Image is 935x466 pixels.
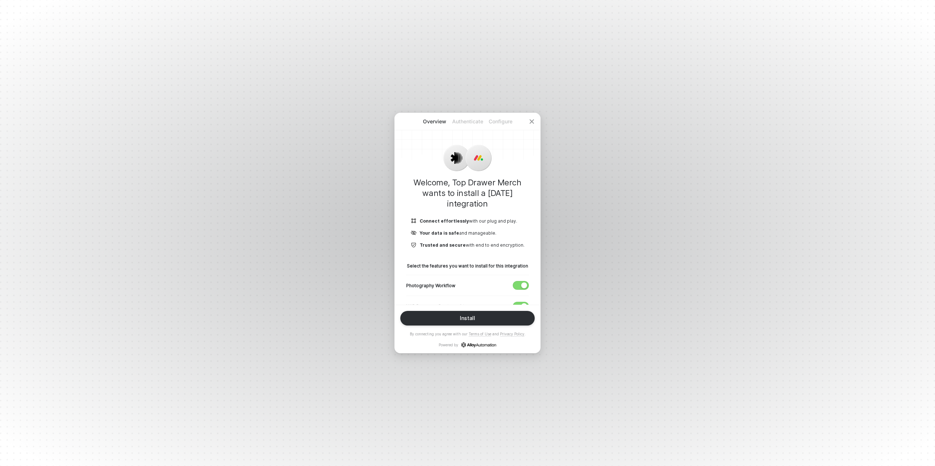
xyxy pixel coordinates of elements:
p: with our plug and play. [420,218,517,224]
p: and manageable. [420,230,496,236]
b: Your data is safe [420,230,459,236]
b: Connect effortlessly [420,218,469,224]
img: icon [411,218,417,224]
div: Install [460,315,475,321]
p: Overview [418,118,451,125]
img: icon [451,152,462,164]
p: with end to end encryption. [420,242,524,248]
a: icon-success [461,342,496,347]
b: Trusted and secure [420,242,466,248]
p: Configure [484,118,517,125]
button: Install [400,311,535,326]
p: Photography Workflow [406,282,455,289]
img: icon [411,242,417,248]
img: icon [411,230,417,236]
p: By connecting you agree with our and . [410,331,526,336]
img: icon [473,152,484,164]
p: USB Revamp - Design subitems [406,303,475,309]
a: Terms of Use [469,332,491,336]
span: icon-close [529,119,535,124]
p: Select the features you want to install for this integration [406,263,529,269]
h1: Welcome, Top Drawer Merch wants to install a [DATE] integration [406,177,529,209]
a: Privacy Policy [500,332,524,336]
p: Authenticate [451,118,484,125]
p: Powered by [439,342,496,347]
